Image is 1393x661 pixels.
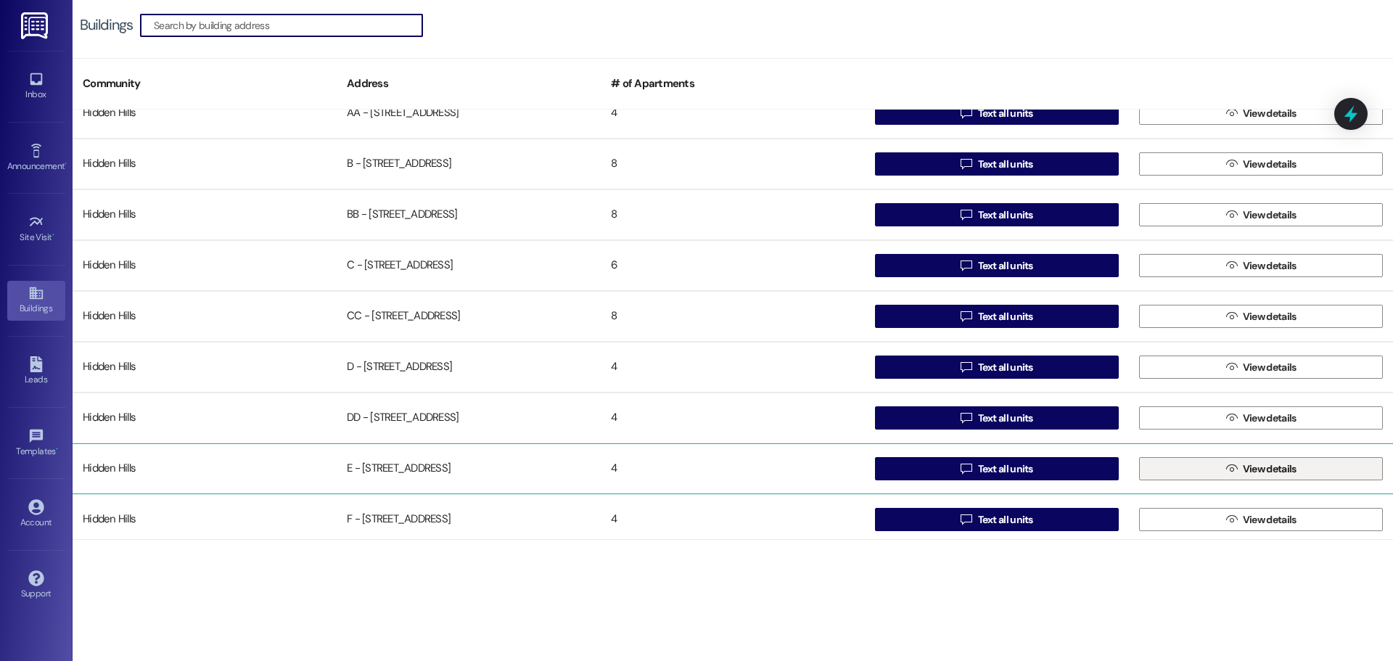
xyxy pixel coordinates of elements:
div: Community [73,66,337,102]
button: Text all units [875,152,1119,176]
i:  [961,311,971,322]
span: Text all units [978,208,1033,223]
button: View details [1139,152,1383,176]
button: Text all units [875,305,1119,328]
div: 8 [601,302,865,331]
i:  [1226,463,1237,475]
span: • [52,230,54,240]
div: 4 [601,505,865,534]
i:  [961,361,971,373]
span: View details [1243,106,1297,121]
i:  [961,463,971,475]
div: DD - [STREET_ADDRESS] [337,403,601,432]
i:  [1226,107,1237,119]
button: View details [1139,457,1383,480]
a: Templates • [7,424,65,463]
div: F - [STREET_ADDRESS] [337,505,601,534]
button: View details [1139,203,1383,226]
i:  [961,209,971,221]
span: View details [1243,461,1297,477]
img: ResiDesk Logo [21,12,51,39]
i:  [961,412,971,424]
span: Text all units [978,106,1033,121]
div: # of Apartments [601,66,865,102]
div: Buildings [80,17,133,33]
div: 6 [601,251,865,280]
i:  [961,158,971,170]
div: 8 [601,200,865,229]
span: View details [1243,157,1297,172]
div: B - [STREET_ADDRESS] [337,149,601,178]
span: View details [1243,512,1297,527]
div: Hidden Hills [73,454,337,483]
span: Text all units [978,157,1033,172]
div: Hidden Hills [73,200,337,229]
div: 4 [601,353,865,382]
button: View details [1139,305,1383,328]
span: Text all units [978,512,1033,527]
button: Text all units [875,254,1119,277]
i:  [1226,311,1237,322]
a: Buildings [7,281,65,320]
i:  [1226,514,1237,525]
i:  [961,107,971,119]
div: Hidden Hills [73,251,337,280]
span: Text all units [978,411,1033,426]
button: View details [1139,254,1383,277]
a: Inbox [7,67,65,106]
div: CC - [STREET_ADDRESS] [337,302,601,331]
span: View details [1243,258,1297,274]
span: View details [1243,411,1297,426]
span: Text all units [978,258,1033,274]
div: Hidden Hills [73,353,337,382]
div: AA - [STREET_ADDRESS] [337,99,601,128]
button: View details [1139,406,1383,430]
button: Text all units [875,457,1119,480]
div: 4 [601,403,865,432]
button: Text all units [875,102,1119,125]
i:  [1226,412,1237,424]
span: Text all units [978,360,1033,375]
span: View details [1243,208,1297,223]
div: Address [337,66,601,102]
i:  [1226,260,1237,271]
span: View details [1243,360,1297,375]
i:  [1226,361,1237,373]
div: 8 [601,149,865,178]
div: E - [STREET_ADDRESS] [337,454,601,483]
div: Hidden Hills [73,403,337,432]
div: 4 [601,99,865,128]
button: Text all units [875,356,1119,379]
button: Text all units [875,508,1119,531]
span: • [56,444,58,454]
button: View details [1139,508,1383,531]
button: Text all units [875,406,1119,430]
a: Leads [7,352,65,391]
div: Hidden Hills [73,505,337,534]
span: Text all units [978,461,1033,477]
div: Hidden Hills [73,99,337,128]
span: View details [1243,309,1297,324]
div: 4 [601,454,865,483]
button: View details [1139,356,1383,379]
span: Text all units [978,309,1033,324]
i:  [961,260,971,271]
div: D - [STREET_ADDRESS] [337,353,601,382]
a: Account [7,495,65,534]
button: View details [1139,102,1383,125]
input: Search by building address [154,15,422,36]
a: Support [7,566,65,605]
span: • [65,159,67,169]
div: Hidden Hills [73,149,337,178]
i:  [961,514,971,525]
i:  [1226,209,1237,221]
div: Hidden Hills [73,302,337,331]
div: BB - [STREET_ADDRESS] [337,200,601,229]
div: C - [STREET_ADDRESS] [337,251,601,280]
a: Site Visit • [7,210,65,249]
i:  [1226,158,1237,170]
button: Text all units [875,203,1119,226]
